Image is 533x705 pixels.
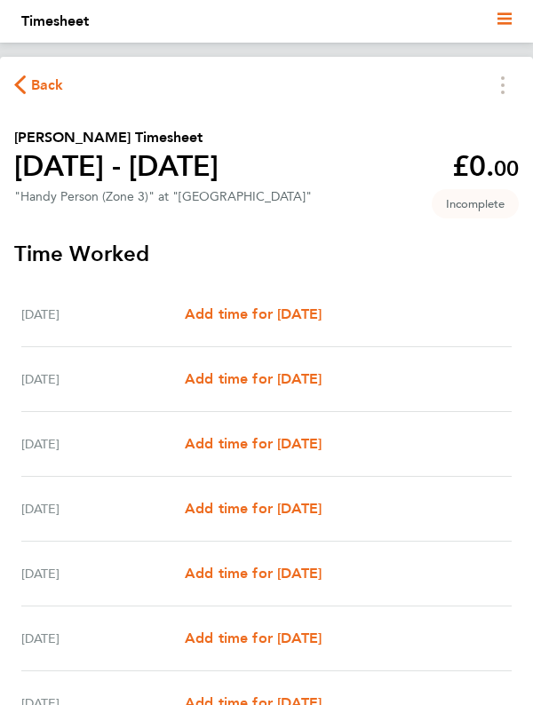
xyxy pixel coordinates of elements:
[185,498,322,519] a: Add time for [DATE]
[185,628,322,649] a: Add time for [DATE]
[14,74,64,96] button: Back
[185,563,322,584] a: Add time for [DATE]
[432,189,519,218] span: This timesheet is Incomplete.
[185,368,322,390] a: Add time for [DATE]
[31,75,64,96] span: Back
[21,498,185,519] div: [DATE]
[452,149,519,183] app-decimal: £0.
[21,563,185,584] div: [DATE]
[185,630,322,646] span: Add time for [DATE]
[21,433,185,455] div: [DATE]
[21,11,89,32] li: Timesheet
[185,500,322,517] span: Add time for [DATE]
[487,71,519,99] button: Timesheets Menu
[21,368,185,390] div: [DATE]
[185,433,322,455] a: Add time for [DATE]
[185,305,322,322] span: Add time for [DATE]
[185,565,322,582] span: Add time for [DATE]
[21,628,185,649] div: [DATE]
[185,304,322,325] a: Add time for [DATE]
[14,148,219,184] h1: [DATE] - [DATE]
[14,189,312,204] div: "Handy Person (Zone 3)" at "[GEOGRAPHIC_DATA]"
[21,304,185,325] div: [DATE]
[185,370,322,387] span: Add time for [DATE]
[185,435,322,452] span: Add time for [DATE]
[14,240,519,268] h3: Time Worked
[494,155,519,181] span: 00
[14,127,219,148] h2: [PERSON_NAME] Timesheet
